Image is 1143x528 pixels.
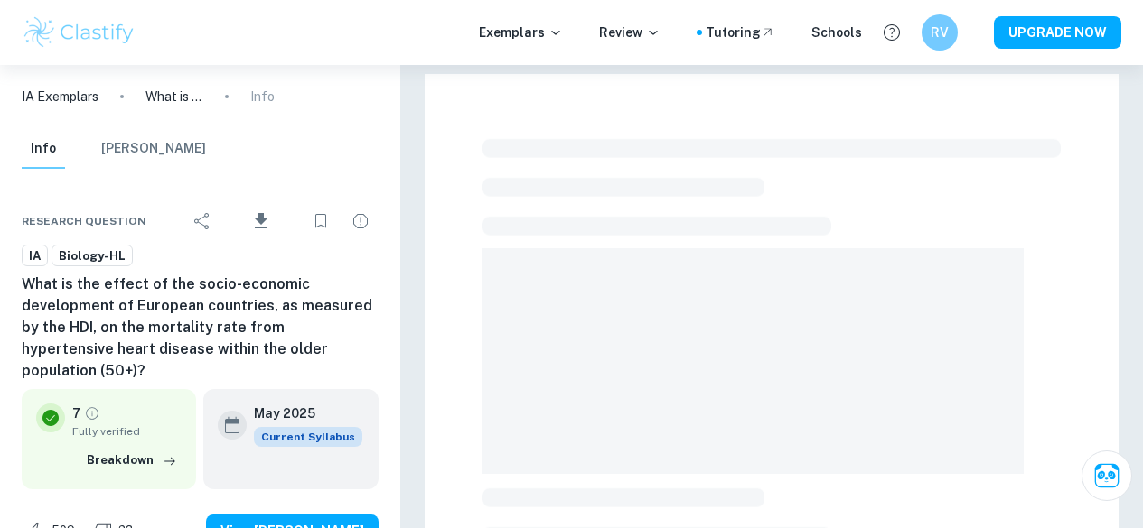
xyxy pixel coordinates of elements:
[250,87,275,107] p: Info
[479,23,563,42] p: Exemplars
[22,273,379,382] h6: What is the effect of the socio-economic development of European countries, as measured by the HD...
[22,245,48,267] a: IA
[22,129,65,169] button: Info
[23,247,47,265] span: IA
[254,427,362,447] div: This exemplar is based on the current syllabus. Feel free to refer to it for inspiration/ideas wh...
[922,14,958,51] button: RV
[303,203,339,239] div: Bookmark
[22,14,136,51] img: Clastify logo
[22,87,98,107] a: IA Exemplars
[52,247,132,265] span: Biology-HL
[72,403,80,423] p: 7
[342,203,379,239] div: Report issue
[599,23,661,42] p: Review
[876,17,907,48] button: Help and Feedback
[84,405,100,421] a: Grade fully verified
[145,87,203,107] p: What is the effect of the socio-economic development of European countries, as measured by the HD...
[706,23,775,42] a: Tutoring
[22,213,146,229] span: Research question
[72,423,182,440] span: Fully verified
[811,23,862,42] a: Schools
[254,403,348,423] h6: May 2025
[224,198,299,245] div: Download
[52,245,133,267] a: Biology-HL
[1082,450,1132,501] button: Ask Clai
[82,447,182,474] button: Breakdown
[930,23,951,42] h6: RV
[994,16,1121,49] button: UPGRADE NOW
[101,129,206,169] button: [PERSON_NAME]
[254,427,362,447] span: Current Syllabus
[184,203,220,239] div: Share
